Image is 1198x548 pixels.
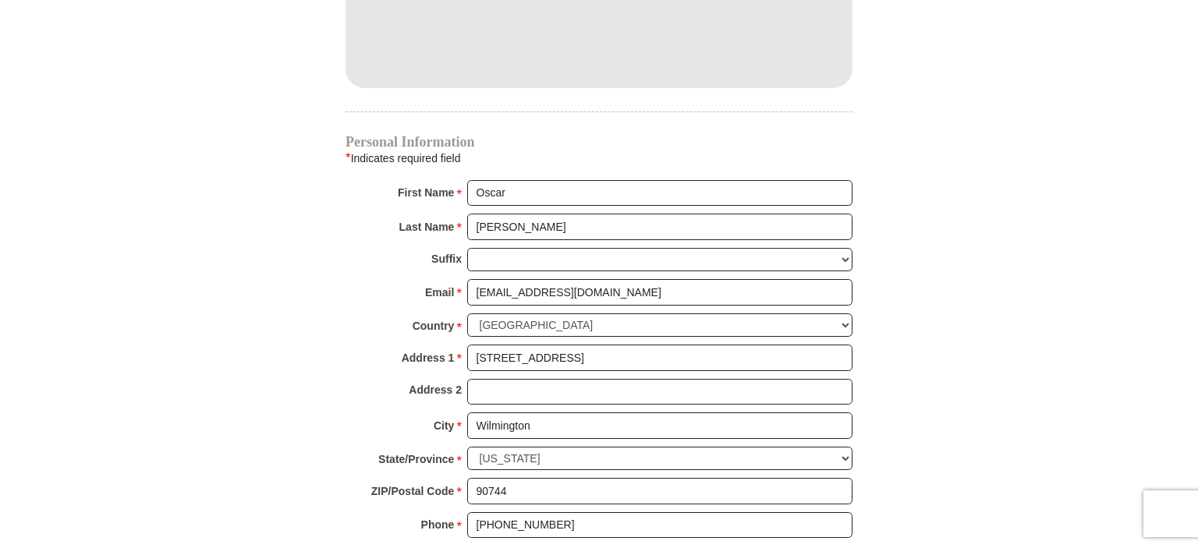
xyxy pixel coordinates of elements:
strong: City [434,415,454,437]
strong: Country [413,315,455,337]
strong: State/Province [378,448,454,470]
strong: Last Name [399,216,455,238]
strong: Email [425,281,454,303]
strong: ZIP/Postal Code [371,480,455,502]
strong: First Name [398,182,454,203]
strong: Address 2 [409,379,462,401]
strong: Suffix [431,248,462,270]
div: Indicates required field [346,148,852,168]
strong: Address 1 [402,347,455,369]
strong: Phone [421,514,455,536]
h4: Personal Information [346,136,852,148]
